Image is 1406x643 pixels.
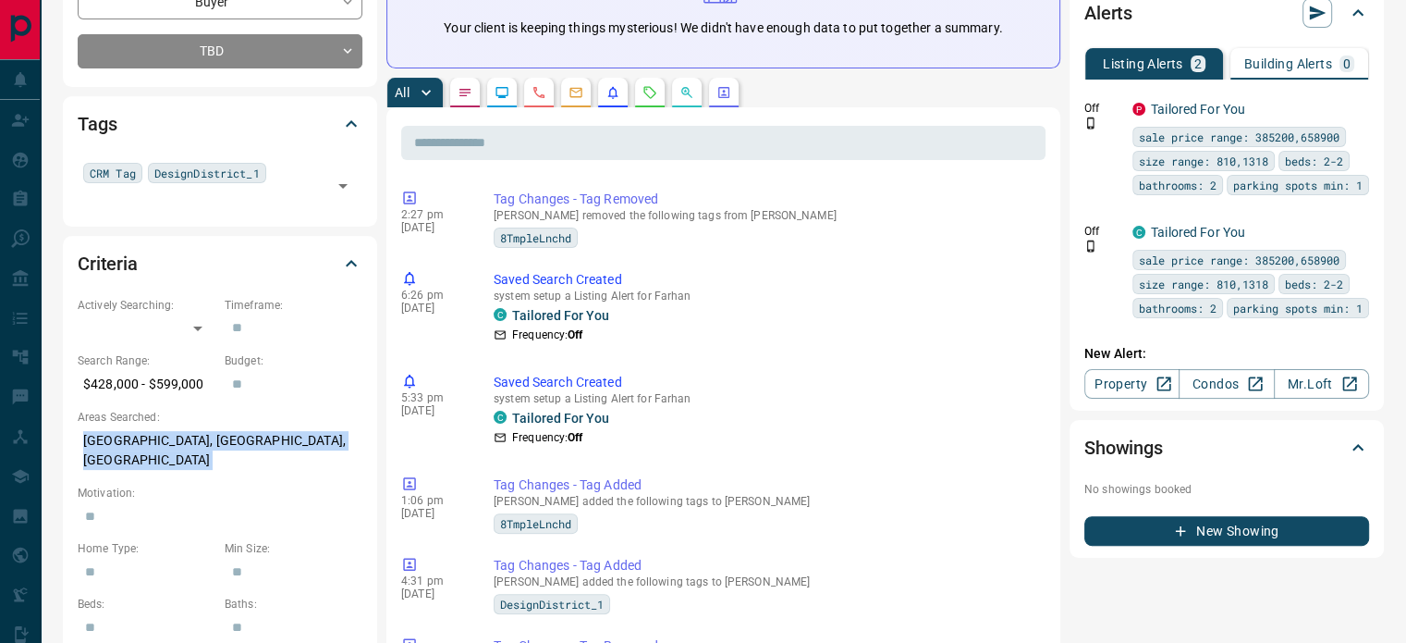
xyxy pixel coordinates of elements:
[78,352,215,369] p: Search Range:
[1139,299,1216,317] span: bathrooms: 2
[494,495,1038,508] p: [PERSON_NAME] added the following tags to [PERSON_NAME]
[495,85,509,100] svg: Lead Browsing Activity
[1084,100,1121,117] p: Off
[1084,369,1180,399] a: Property
[494,411,507,424] div: condos.ca
[1285,275,1343,293] span: beds: 2-2
[401,391,466,404] p: 5:33 pm
[78,369,215,400] p: $428,000 - $599,000
[78,540,215,557] p: Home Type:
[568,328,582,341] strong: Off
[78,485,362,501] p: Motivation:
[494,392,1038,405] p: system setup a Listing Alert for Farhan
[500,514,571,533] span: 8TmpleLnchd
[716,85,731,100] svg: Agent Actions
[1084,426,1369,470] div: Showings
[395,86,410,99] p: All
[78,297,215,314] p: Actively Searching:
[78,102,362,146] div: Tags
[494,290,1038,303] p: system setup a Listing Alert for Farhan
[1139,251,1339,269] span: sale price range: 385200,658900
[458,85,472,100] svg: Notes
[512,429,582,446] p: Frequency:
[494,373,1038,392] p: Saved Search Created
[401,208,466,221] p: 2:27 pm
[78,249,138,278] h2: Criteria
[500,229,571,247] span: 8TmpleLnchd
[679,85,694,100] svg: Opportunities
[225,596,362,612] p: Baths:
[1084,344,1369,364] p: New Alert:
[494,270,1038,290] p: Saved Search Created
[494,209,1038,222] p: [PERSON_NAME] removed the following tags from [PERSON_NAME]
[401,575,466,587] p: 4:31 pm
[1233,299,1363,317] span: parking spots min: 1
[1244,57,1332,70] p: Building Alerts
[494,190,1038,209] p: Tag Changes - Tag Removed
[1103,57,1183,70] p: Listing Alerts
[401,289,466,302] p: 6:26 pm
[1084,481,1369,498] p: No showings booked
[78,241,362,286] div: Criteria
[1194,57,1202,70] p: 2
[154,164,260,182] span: DesignDistrict_1
[1132,226,1145,239] div: condos.ca
[494,575,1038,588] p: [PERSON_NAME] added the following tags to [PERSON_NAME]
[444,19,1002,38] p: Your client is keeping things mysterious! We didn't have enough data to put together a summary.
[1132,103,1145,116] div: property.ca
[1179,369,1274,399] a: Condos
[401,302,466,315] p: [DATE]
[494,476,1038,495] p: Tag Changes - Tag Added
[1084,223,1121,240] p: Off
[1285,152,1343,170] span: beds: 2-2
[568,431,582,444] strong: Off
[1343,57,1351,70] p: 0
[1151,102,1245,117] a: Tailored For You
[1151,225,1245,240] a: Tailored For You
[401,507,466,520] p: [DATE]
[1084,433,1163,463] h2: Showings
[401,404,466,417] p: [DATE]
[1274,369,1369,399] a: Mr.Loft
[78,596,215,612] p: Beds:
[1084,240,1097,253] svg: Push Notification Only
[401,221,466,234] p: [DATE]
[1084,516,1369,546] button: New Showing
[401,494,466,507] p: 1:06 pm
[401,587,466,600] p: [DATE]
[225,352,362,369] p: Budget:
[1139,128,1339,146] span: sale price range: 385200,658900
[78,409,362,426] p: Areas Searched:
[642,85,657,100] svg: Requests
[330,173,356,199] button: Open
[90,164,136,182] span: CRM Tag
[569,85,583,100] svg: Emails
[512,308,609,323] a: Tailored For You
[532,85,546,100] svg: Calls
[78,34,362,68] div: TBD
[512,327,582,343] p: Frequency:
[1139,275,1268,293] span: size range: 810,1318
[78,109,116,139] h2: Tags
[225,297,362,314] p: Timeframe:
[225,540,362,557] p: Min Size:
[500,595,604,613] span: DesignDistrict_1
[78,426,362,476] p: [GEOGRAPHIC_DATA], [GEOGRAPHIC_DATA], [GEOGRAPHIC_DATA]
[1233,176,1363,194] span: parking spots min: 1
[1084,117,1097,130] svg: Push Notification Only
[1139,176,1216,194] span: bathrooms: 2
[605,85,620,100] svg: Listing Alerts
[1139,152,1268,170] span: size range: 810,1318
[494,556,1038,575] p: Tag Changes - Tag Added
[494,308,507,321] div: condos.ca
[512,411,609,426] a: Tailored For You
